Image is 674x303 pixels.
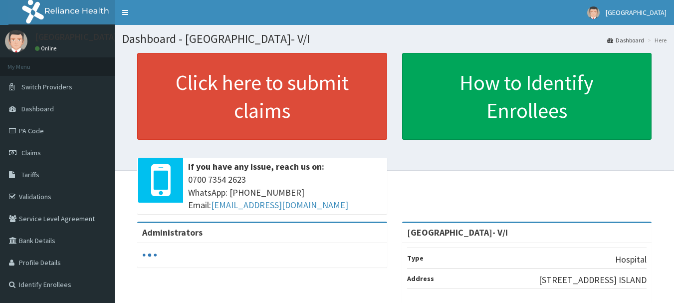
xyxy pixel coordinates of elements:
span: 0700 7354 2623 WhatsApp: [PHONE_NUMBER] Email: [188,173,382,212]
a: Click here to submit claims [137,53,387,140]
strong: [GEOGRAPHIC_DATA]- V/I [407,227,508,238]
a: Dashboard [607,36,644,44]
a: [EMAIL_ADDRESS][DOMAIN_NAME] [211,199,348,211]
b: Administrators [142,227,203,238]
b: Type [407,254,424,263]
a: Online [35,45,59,52]
span: Tariffs [21,170,39,179]
span: Claims [21,148,41,157]
b: Address [407,274,434,283]
svg: audio-loading [142,248,157,263]
span: Switch Providers [21,82,72,91]
p: Hospital [615,253,647,266]
span: [GEOGRAPHIC_DATA] [606,8,667,17]
p: [STREET_ADDRESS] ISLAND [539,274,647,287]
img: User Image [587,6,600,19]
a: How to Identify Enrollees [402,53,652,140]
h1: Dashboard - [GEOGRAPHIC_DATA]- V/I [122,32,667,45]
b: If you have any issue, reach us on: [188,161,324,172]
img: User Image [5,30,27,52]
span: Dashboard [21,104,54,113]
li: Here [645,36,667,44]
p: [GEOGRAPHIC_DATA] [35,32,117,41]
